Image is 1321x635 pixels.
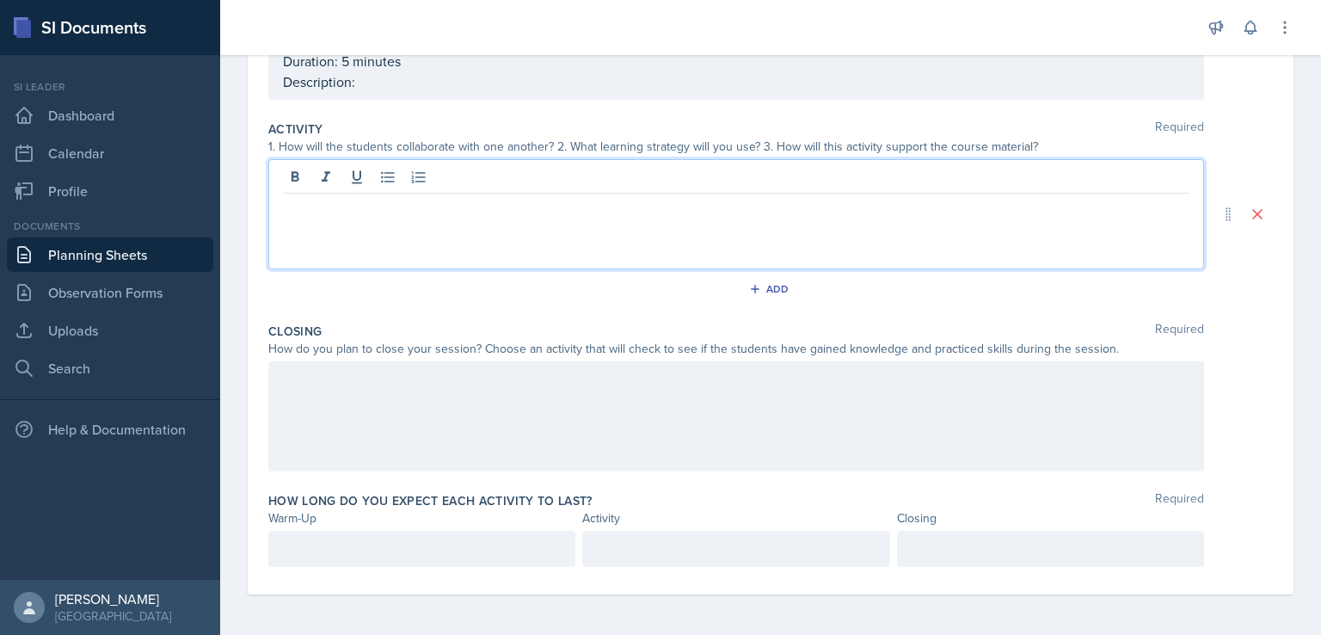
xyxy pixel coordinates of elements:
[283,51,1189,71] p: Duration: 5 minutes
[1155,323,1204,340] span: Required
[7,313,213,348] a: Uploads
[7,174,213,208] a: Profile
[268,323,322,340] label: Closing
[7,219,213,234] div: Documents
[743,276,799,302] button: Add
[7,136,213,170] a: Calendar
[268,138,1204,156] div: 1. How will the students collaborate with one another? 2. What learning strategy will you use? 3....
[7,79,213,95] div: Si leader
[283,71,1189,92] p: Description:
[7,275,213,310] a: Observation Forms
[1155,120,1204,138] span: Required
[7,237,213,272] a: Planning Sheets
[268,120,323,138] label: Activity
[582,509,889,527] div: Activity
[7,412,213,447] div: Help & Documentation
[7,351,213,385] a: Search
[1155,492,1204,509] span: Required
[55,607,171,625] div: [GEOGRAPHIC_DATA]
[7,98,213,133] a: Dashboard
[268,340,1204,358] div: How do you plan to close your session? Choose an activity that will check to see if the students ...
[55,590,171,607] div: [PERSON_NAME]
[268,492,593,509] label: How long do you expect each activity to last?
[897,509,1204,527] div: Closing
[753,282,790,296] div: Add
[268,509,575,527] div: Warm-Up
